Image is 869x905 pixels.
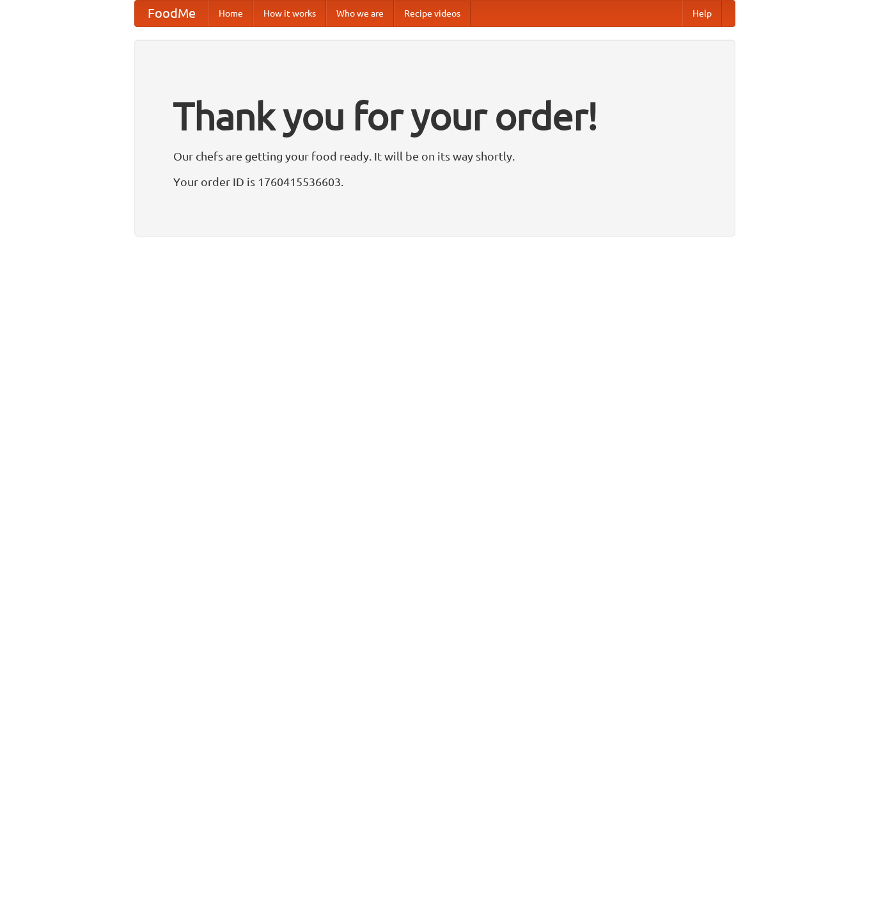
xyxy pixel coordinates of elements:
p: Our chefs are getting your food ready. It will be on its way shortly. [173,146,696,166]
a: FoodMe [135,1,208,26]
a: Help [682,1,722,26]
a: Recipe videos [394,1,471,26]
a: Who we are [326,1,394,26]
h1: Thank you for your order! [173,85,696,146]
a: How it works [253,1,326,26]
p: Your order ID is 1760415536603. [173,172,696,191]
a: Home [208,1,253,26]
